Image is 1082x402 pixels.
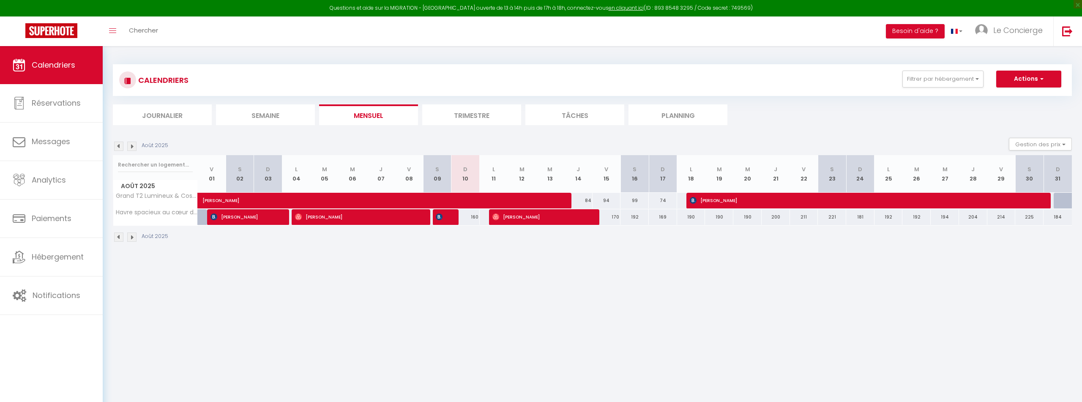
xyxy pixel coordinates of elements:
[733,155,762,193] th: 20
[350,165,355,173] abbr: M
[463,165,467,173] abbr: D
[593,193,621,208] div: 94
[33,290,80,301] span: Notifications
[987,209,1016,225] div: 214
[914,165,919,173] abbr: M
[123,16,164,46] a: Chercher
[790,209,818,225] div: 211
[1009,138,1072,150] button: Gestion des prix
[818,209,846,225] div: 221
[902,155,931,193] th: 26
[451,209,480,225] div: 160
[1062,26,1073,36] img: logout
[367,155,395,193] th: 07
[649,193,677,208] div: 74
[628,104,727,125] li: Planning
[480,155,508,193] th: 11
[1027,165,1031,173] abbr: S
[1044,155,1072,193] th: 31
[254,155,282,193] th: 03
[436,209,445,225] span: [PERSON_NAME]
[129,26,158,35] span: Chercher
[32,175,66,185] span: Analytics
[564,155,593,193] th: 14
[435,165,439,173] abbr: S
[620,209,649,225] div: 192
[902,71,984,88] button: Filtrer par hébergement
[423,155,451,193] th: 09
[210,165,213,173] abbr: V
[226,155,254,193] th: 02
[136,71,189,90] h3: CALENDRIERS
[705,155,733,193] th: 19
[525,104,624,125] li: Tâches
[620,193,649,208] div: 99
[266,165,270,173] abbr: D
[564,193,593,208] div: 84
[451,155,480,193] th: 10
[620,155,649,193] th: 16
[690,165,692,173] abbr: L
[32,213,71,224] span: Paiements
[633,165,637,173] abbr: S
[322,165,327,173] abbr: M
[422,104,521,125] li: Trimestre
[1056,165,1060,173] abbr: D
[32,136,70,147] span: Messages
[887,165,890,173] abbr: L
[202,188,455,204] span: [PERSON_NAME]
[705,209,733,225] div: 190
[987,155,1016,193] th: 29
[931,155,959,193] th: 27
[142,232,168,241] p: Août 2025
[210,209,276,225] span: [PERSON_NAME]
[1015,155,1044,193] th: 30
[547,165,552,173] abbr: M
[971,165,975,173] abbr: J
[282,155,311,193] th: 04
[999,165,1003,173] abbr: V
[536,155,564,193] th: 13
[32,98,81,108] span: Réservations
[379,165,383,173] abbr: J
[310,155,339,193] th: 05
[858,165,862,173] abbr: D
[492,209,585,225] span: [PERSON_NAME]
[802,165,806,173] abbr: V
[975,24,988,37] img: ...
[609,4,644,11] a: en cliquant ici
[295,165,298,173] abbr: L
[677,155,705,193] th: 18
[113,104,212,125] li: Journalier
[762,209,790,225] div: 200
[959,155,987,193] th: 28
[661,165,665,173] abbr: D
[1015,209,1044,225] div: 225
[774,165,777,173] abbr: J
[846,209,874,225] div: 181
[649,209,677,225] div: 169
[931,209,959,225] div: 194
[25,23,77,38] img: Super Booking
[959,209,987,225] div: 204
[407,165,411,173] abbr: V
[113,180,197,192] span: Août 2025
[943,165,948,173] abbr: M
[32,60,75,70] span: Calendriers
[604,165,608,173] abbr: V
[319,104,418,125] li: Mensuel
[1044,209,1072,225] div: 184
[508,155,536,193] th: 12
[902,209,931,225] div: 192
[115,193,199,199] span: Grand T2 Lumineux & Cosy • 10 min [DEMOGRAPHIC_DATA]
[593,209,621,225] div: 170
[818,155,846,193] th: 23
[238,165,242,173] abbr: S
[762,155,790,193] th: 21
[593,155,621,193] th: 15
[996,71,1061,88] button: Actions
[492,165,495,173] abbr: L
[519,165,525,173] abbr: M
[993,25,1043,36] span: Le Concierge
[577,165,580,173] abbr: J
